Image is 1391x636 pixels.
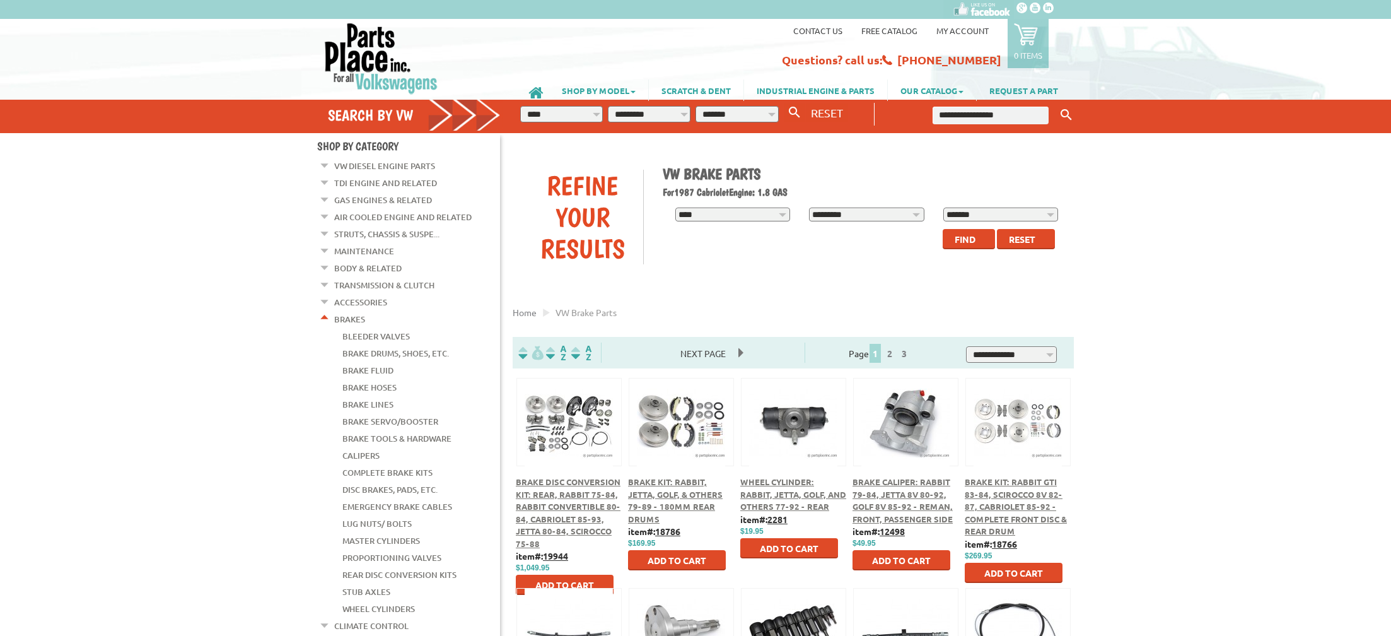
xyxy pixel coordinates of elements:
a: Brake Lines [342,396,393,413]
u: 2281 [767,514,788,525]
div: Page [805,343,955,363]
span: For [663,186,674,198]
a: Wheel Cylinder: Rabbit, Jetta, Golf, and others 77-92 - Rear [740,476,846,512]
a: Brakes [334,311,365,327]
span: $1,049.95 [516,563,549,572]
u: 19944 [543,550,568,562]
a: Emergency Brake Cables [342,498,452,515]
span: Add to Cart [872,555,931,566]
img: Parts Place Inc! [323,22,439,95]
a: Brake Caliper: Rabbit 79-84, Jetta 8V 80-92, Golf 8V 85-92 - Reman, Front, Passenger Side [853,476,953,524]
button: Add to Cart [965,563,1062,583]
span: $49.95 [853,539,876,548]
a: Brake Disc Conversion Kit: Rear, Rabbit 75-84, Rabbit Convertible 80-84, Cabriolet 85-93, Jetta 8... [516,476,620,549]
a: Complete Brake Kits [342,464,433,481]
b: item#: [965,538,1017,550]
a: 0 items [1008,19,1049,68]
a: SHOP BY MODEL [549,79,648,101]
h1: VW Brake Parts [663,165,1065,183]
button: Add to Cart [628,550,726,570]
a: Maintenance [334,243,394,259]
a: 2 [884,348,895,359]
span: RESET [811,106,843,119]
span: Reset [1009,233,1035,245]
a: Climate Control [334,618,409,634]
a: INDUSTRIAL ENGINE & PARTS [744,79,887,101]
h4: Shop By Category [317,139,500,153]
div: Refine Your Results [522,170,643,264]
a: Brake Kit: Rabbit GTI 83-84, Scirocco 8V 82-87, Cabriolet 85-92 - Complete Front Disc & Rear Drum [965,476,1067,536]
a: Gas Engines & Related [334,192,432,208]
a: Bleeder Valves [342,328,410,344]
span: Add to Cart [535,579,594,591]
a: Wheel Cylinders [342,601,415,617]
a: Free Catalog [861,25,917,36]
button: Add to Cart [516,575,614,595]
button: Search By VW... [784,103,805,122]
a: Contact us [793,25,842,36]
a: Transmission & Clutch [334,277,434,293]
a: Brake Tools & Hardware [342,430,451,447]
button: RESET [806,103,848,122]
a: Stub Axles [342,584,390,600]
span: Add to Cart [984,567,1043,579]
u: 18786 [655,526,680,537]
a: SCRATCH & DENT [649,79,743,101]
a: Brake Hoses [342,379,397,396]
span: $169.95 [628,539,655,548]
a: Master Cylinders [342,533,420,549]
span: 1 [870,344,881,363]
a: Rear Disc Conversion Kits [342,567,457,583]
button: Add to Cart [740,538,838,558]
a: Body & Related [334,260,402,276]
a: Home [513,307,537,318]
b: item#: [628,526,680,537]
img: Sort by Sales Rank [569,346,594,360]
span: Engine: 1.8 GAS [729,186,788,198]
button: Reset [997,229,1055,249]
a: Accessories [334,294,387,310]
a: Proportioning Valves [342,550,441,566]
a: Calipers [342,447,380,464]
a: Brake Drums, Shoes, Etc. [342,345,449,362]
a: Brake Servo/Booster [342,413,438,430]
button: Find [943,229,995,249]
span: Next Page [668,344,738,363]
p: 0 items [1014,50,1042,61]
a: Struts, Chassis & Suspe... [334,226,439,242]
b: item#: [853,526,905,537]
span: VW brake parts [556,307,617,318]
button: Add to Cart [853,550,950,570]
a: Brake Fluid [342,362,393,379]
a: Next Page [668,348,738,359]
button: Keyword Search [1057,105,1076,126]
img: Sort by Headline [544,346,569,360]
a: Air Cooled Engine and Related [334,209,472,225]
a: Disc Brakes, Pads, Etc. [342,481,438,498]
span: Add to Cart [760,543,818,554]
a: VW Diesel Engine Parts [334,158,435,174]
span: Add to Cart [648,555,706,566]
a: Brake Kit: Rabbit, Jetta, Golf, & Others 79-89 - 180mm Rear Drums [628,476,723,524]
span: $269.95 [965,551,992,560]
a: TDI Engine and Related [334,175,437,191]
b: item#: [516,550,568,562]
a: OUR CATALOG [888,79,976,101]
h4: Search by VW [328,106,501,124]
u: 18766 [992,538,1017,550]
b: item#: [740,514,788,525]
a: REQUEST A PART [977,79,1071,101]
a: My Account [936,25,989,36]
h2: 1987 Cabriolet [663,186,1065,198]
a: 3 [899,348,910,359]
span: Find [955,233,975,245]
span: $19.95 [740,527,764,536]
img: filterpricelow.svg [518,346,544,360]
a: Lug Nuts/ Bolts [342,515,412,532]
